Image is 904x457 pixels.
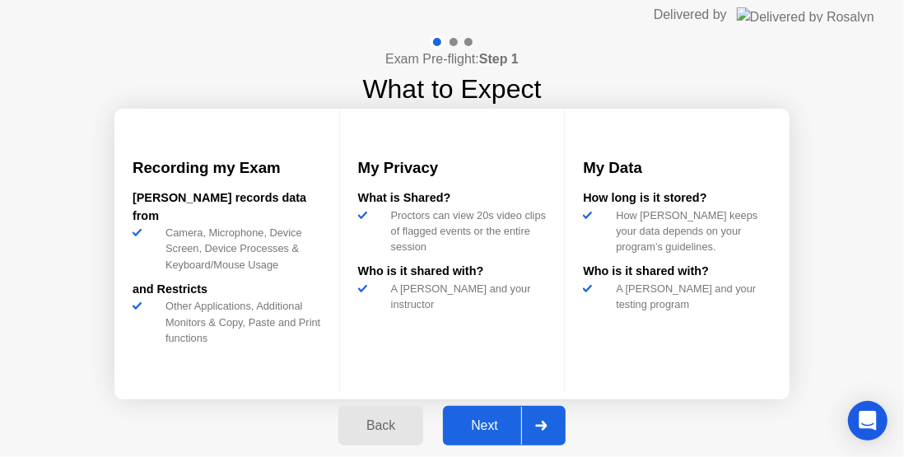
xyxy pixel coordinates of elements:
[654,5,727,25] div: Delivered by
[443,406,566,445] button: Next
[583,263,771,281] div: Who is it shared with?
[358,189,547,208] div: What is Shared?
[609,208,771,255] div: How [PERSON_NAME] keeps your data depends on your program’s guidelines.
[133,281,321,299] div: and Restricts
[479,52,519,66] b: Step 1
[358,263,547,281] div: Who is it shared with?
[737,7,874,22] img: Delivered by Rosalyn
[133,189,321,225] div: [PERSON_NAME] records data from
[448,418,521,433] div: Next
[583,156,771,180] h3: My Data
[343,418,418,433] div: Back
[384,281,547,312] div: A [PERSON_NAME] and your instructor
[363,69,542,109] h1: What to Expect
[583,189,771,208] div: How long is it stored?
[159,298,321,346] div: Other Applications, Additional Monitors & Copy, Paste and Print functions
[385,49,519,69] h4: Exam Pre-flight:
[338,406,423,445] button: Back
[384,208,547,255] div: Proctors can view 20s video clips of flagged events or the entire session
[159,225,321,273] div: Camera, Microphone, Device Screen, Device Processes & Keyboard/Mouse Usage
[609,281,771,312] div: A [PERSON_NAME] and your testing program
[358,156,547,180] h3: My Privacy
[848,401,888,441] div: Open Intercom Messenger
[133,156,321,180] h3: Recording my Exam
